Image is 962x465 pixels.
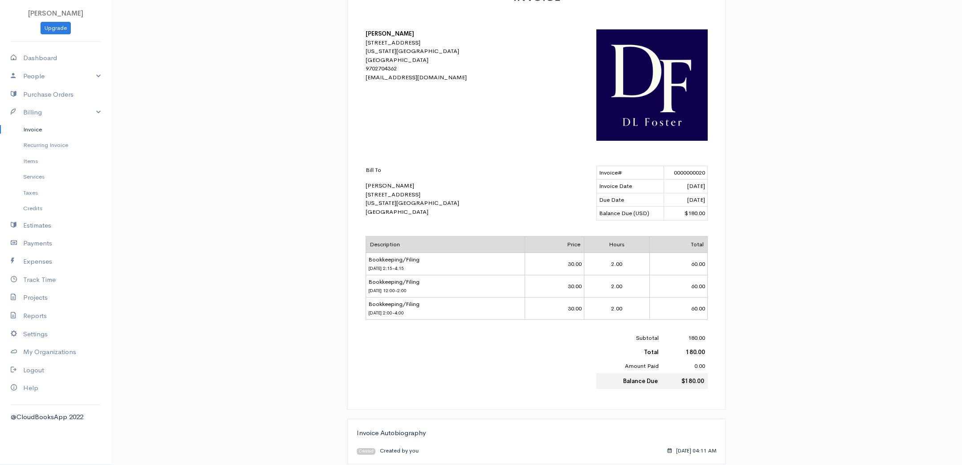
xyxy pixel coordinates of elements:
[649,237,707,253] td: Total
[596,373,661,389] td: Balance Due
[41,22,71,35] a: Upgrade
[368,288,407,294] span: [DATE] 12:00-2:00
[686,348,705,356] b: 180.00
[368,265,404,271] span: [DATE] 2:15-4:15
[661,373,708,389] td: $180.00
[649,253,707,275] td: 60.00
[597,179,664,193] td: Invoice Date
[668,447,717,455] div: [DATE] 04:11 AM
[525,275,584,297] td: 30.00
[28,9,83,17] span: [PERSON_NAME]
[525,297,584,319] td: 30.00
[366,253,525,275] td: Bookkeeping/Filing
[661,359,708,373] td: 0.00
[366,297,525,319] td: Bookkeeping/Filing
[357,448,375,455] span: Created
[357,428,717,438] div: Invoice Autobiography
[584,275,649,297] td: 2.00
[597,207,664,220] td: Balance Due (USD)
[664,166,707,179] td: 0000000020
[366,38,522,82] div: [STREET_ADDRESS] [US_STATE][GEOGRAPHIC_DATA] [GEOGRAPHIC_DATA] 9702704362 [EMAIL_ADDRESS][DOMAIN_...
[664,207,707,220] td: $180.00
[525,253,584,275] td: 30.00
[661,331,708,345] td: 180.00
[597,193,664,207] td: Due Date
[596,331,661,345] td: Subtotal
[644,348,659,356] b: Total
[664,179,707,193] td: [DATE]
[649,275,707,297] td: 60.00
[366,166,522,175] p: Bill To
[368,310,404,316] span: [DATE] 2:00-4:00
[649,297,707,319] td: 60.00
[596,29,708,141] img: logo-41515.jpg
[584,253,649,275] td: 2.00
[664,193,707,207] td: [DATE]
[584,297,649,319] td: 2.00
[525,237,584,253] td: Price
[357,447,419,455] div: Created by you
[597,166,664,179] td: Invoice#
[366,166,522,216] div: [PERSON_NAME] [STREET_ADDRESS] [US_STATE][GEOGRAPHIC_DATA] [GEOGRAPHIC_DATA]
[11,412,101,422] div: @CloudBooksApp 2022
[366,275,525,297] td: Bookkeeping/Filing
[584,237,649,253] td: Hours
[366,30,414,37] b: [PERSON_NAME]
[596,359,661,373] td: Amount Paid
[366,237,525,253] td: Description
